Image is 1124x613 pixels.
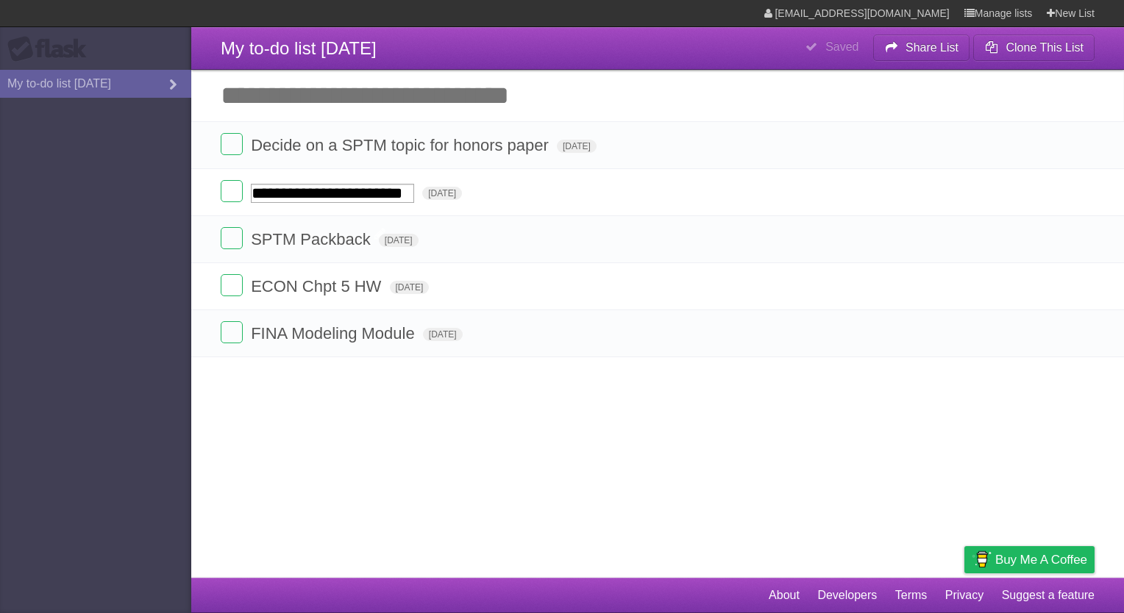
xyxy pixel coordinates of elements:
label: Done [221,180,243,202]
span: [DATE] [422,187,462,200]
span: Decide on a SPTM topic for honors paper [251,136,552,154]
span: My to-do list [DATE] [221,38,377,58]
label: Done [221,274,243,296]
img: Buy me a coffee [972,547,992,572]
label: Done [221,133,243,155]
span: Buy me a coffee [995,547,1087,573]
b: Share List [906,41,958,54]
a: Terms [895,581,928,609]
a: About [769,581,800,609]
b: Clone This List [1006,41,1084,54]
b: Saved [825,40,858,53]
label: Done [221,321,243,343]
label: Done [221,227,243,249]
span: FINA Modeling Module [251,324,419,343]
span: [DATE] [423,328,463,341]
span: SPTM Packback [251,230,374,248]
button: Clone This List [973,35,1095,61]
a: Suggest a feature [1002,581,1095,609]
span: ECON Chpt 5 HW [251,277,385,295]
a: Buy me a coffee [964,546,1095,573]
span: [DATE] [390,281,430,294]
span: [DATE] [557,140,597,153]
span: [DATE] [379,234,419,247]
a: Privacy [945,581,983,609]
button: Share List [873,35,970,61]
a: Developers [817,581,877,609]
div: Flask [7,36,96,62]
